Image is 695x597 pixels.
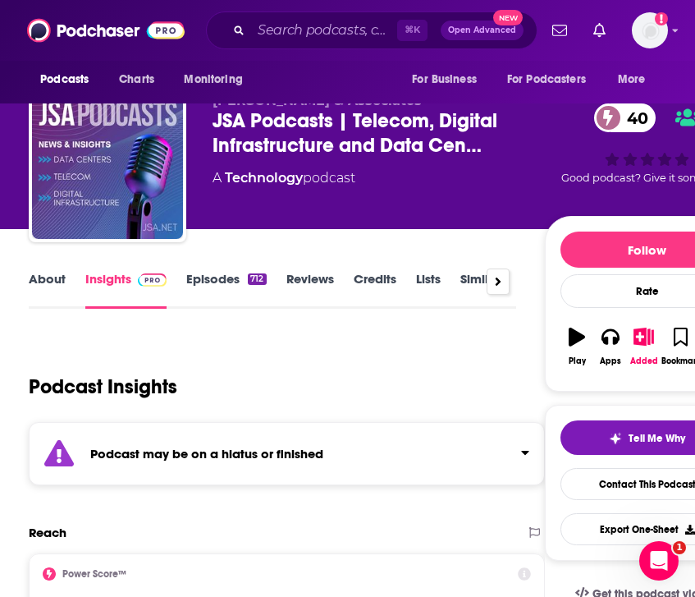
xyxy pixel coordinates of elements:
[448,26,516,34] span: Open Advanced
[600,356,621,366] div: Apps
[632,12,668,48] button: Show profile menu
[138,273,167,287] img: Podchaser Pro
[85,271,167,309] a: InsightsPodchaser Pro
[119,68,154,91] span: Charts
[286,271,334,309] a: Reviews
[673,541,686,554] span: 1
[29,64,110,95] button: open menu
[639,541,679,581] iframe: Intercom live chat
[108,64,164,95] a: Charts
[412,68,477,91] span: For Business
[416,271,441,309] a: Lists
[225,170,303,186] a: Technology
[29,525,66,540] h2: Reach
[206,11,537,49] div: Search podcasts, credits, & more...
[40,68,89,91] span: Podcasts
[569,356,586,366] div: Play
[62,568,126,580] h2: Power Score™
[27,15,185,46] img: Podchaser - Follow, Share and Rate Podcasts
[610,103,656,132] span: 40
[493,10,523,25] span: New
[354,271,396,309] a: Credits
[460,271,501,309] a: Similar
[29,271,66,309] a: About
[32,88,183,239] img: JSA Podcasts | Telecom, Digital Infrastructure and Data Center News, Insights + More
[593,317,627,376] button: Apps
[629,432,685,445] span: Tell Me Why
[251,17,397,44] input: Search podcasts, credits, & more...
[632,12,668,48] span: Logged in as systemsteam
[29,422,545,485] section: Click to expand status details
[184,68,242,91] span: Monitoring
[630,356,658,366] div: Added
[594,103,656,132] a: 40
[655,12,668,25] svg: Add a profile image
[186,271,266,309] a: Episodes712
[507,68,586,91] span: For Podcasters
[29,374,177,399] h1: Podcast Insights
[441,21,524,40] button: Open AdvancedNew
[90,446,323,462] strong: Podcast may be on a hiatus or finished
[618,68,646,91] span: More
[546,16,574,44] a: Show notifications dropdown
[560,317,594,376] button: Play
[397,20,428,41] span: ⌘ K
[627,317,661,376] button: Added
[400,64,497,95] button: open menu
[632,12,668,48] img: User Profile
[172,64,263,95] button: open menu
[609,432,622,445] img: tell me why sparkle
[496,64,610,95] button: open menu
[248,273,266,285] div: 712
[587,16,612,44] a: Show notifications dropdown
[213,168,355,188] div: A podcast
[606,64,666,95] button: open menu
